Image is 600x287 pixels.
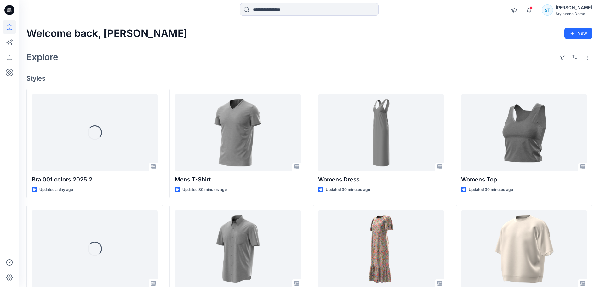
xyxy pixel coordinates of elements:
h2: Welcome back, [PERSON_NAME] [26,28,187,39]
p: Womens Top [461,175,587,184]
div: [PERSON_NAME] [556,4,592,11]
button: New [564,28,592,39]
p: Updated 30 minutes ago [469,187,513,193]
p: Updated a day ago [39,187,73,193]
a: Womens Top [461,94,587,172]
h2: Explore [26,52,58,62]
p: Mens T-Shirt [175,175,301,184]
div: Stylezone Demo [556,11,592,16]
p: Bra 001 colors 2025.2 [32,175,158,184]
a: Mens T-Shirt [175,94,301,172]
div: ST [542,4,553,16]
h4: Styles [26,75,592,82]
p: Updated 30 minutes ago [182,187,227,193]
p: Updated 30 minutes ago [326,187,370,193]
a: Womens Dress [318,94,444,172]
p: Womens Dress [318,175,444,184]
